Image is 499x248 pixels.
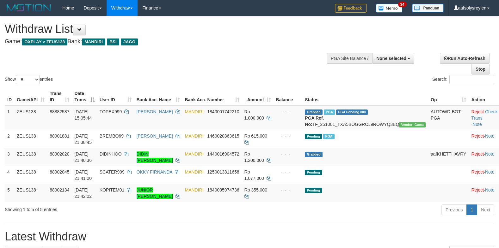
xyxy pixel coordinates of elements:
th: Trans ID: activate to sort column ascending [47,88,72,106]
span: 88901881 [50,133,69,139]
a: Reject [471,187,484,192]
a: [PERSON_NAME] [137,133,173,139]
th: ID [5,88,14,106]
span: MANDIRI [185,109,204,114]
a: Reject [471,109,484,114]
a: 1 [466,204,477,215]
span: Rp 1.077.000 [244,169,264,181]
td: ZEUS138 [14,106,47,130]
label: Show entries [5,75,53,84]
th: Balance [274,88,303,106]
td: aafKHETTHAVRY [428,148,469,166]
th: User ID: activate to sort column ascending [97,88,134,106]
td: TF_251001_TXA5BOGGROJ9ROWYQ3BQ [302,106,428,130]
h1: Latest Withdraw [5,230,494,243]
td: AUTOWD-BOT-PGA [428,106,469,130]
label: Search: [432,75,494,84]
span: Rp 615.000 [244,133,267,139]
span: [DATE] 15:05:44 [74,109,92,121]
a: Previous [441,204,467,215]
span: JAGO [121,38,138,45]
div: Showing 1 to 5 of 5 entries [5,204,203,213]
span: TOPEX999 [100,109,122,114]
span: Copy 1250013811658 to clipboard [207,169,239,174]
th: Game/API: activate to sort column ascending [14,88,47,106]
th: Amount: activate to sort column ascending [242,88,274,106]
span: Copy 1840005974736 to clipboard [207,187,239,192]
th: Status [302,88,428,106]
span: OXPLAY > ZEUS138 [22,38,67,45]
h1: Withdraw List [5,23,326,35]
th: Bank Acc. Name: activate to sort column ascending [134,88,182,106]
span: Marked by aafnoeunsreypich [324,109,335,115]
td: ZEUS138 [14,148,47,166]
select: Showentries [16,75,40,84]
h4: Game: Bank: [5,38,326,45]
span: [DATE] 21:42:02 [74,187,92,199]
span: MANDIRI [185,169,204,174]
img: MOTION_logo.png [5,3,53,13]
span: Pending [305,188,322,193]
span: PGA Pending [336,109,368,115]
td: 2 [5,130,14,148]
td: 5 [5,184,14,202]
span: Copy 1840001742210 to clipboard [207,109,239,114]
span: 88902134 [50,187,69,192]
span: Pending [305,170,322,175]
a: Note [485,169,495,174]
div: - - - [276,151,300,157]
a: Note [485,187,495,192]
span: MANDIRI [185,151,204,156]
a: Note [472,122,482,127]
span: Vendor URL: https://trx31.1velocity.biz [399,122,426,127]
span: Marked by aaftanly [323,134,334,139]
span: Rp 355.000 [244,187,267,192]
div: - - - [276,133,300,139]
img: Button%20Memo.svg [376,4,403,13]
span: [DATE] 21:41:00 [74,169,92,181]
td: 4 [5,166,14,184]
span: KOPITEM01 [100,187,125,192]
a: [PERSON_NAME] [137,109,173,114]
span: 88902020 [50,151,69,156]
div: PGA Site Balance / [327,53,372,64]
span: BREMBO69 [100,133,124,139]
div: - - - [276,169,300,175]
th: Bank Acc. Number: activate to sort column ascending [182,88,242,106]
span: Copy 1460020363615 to clipboard [207,133,239,139]
span: Grabbed [305,109,323,115]
span: Grabbed [305,152,323,157]
a: Run Auto-Refresh [440,53,490,64]
a: Reject [471,133,484,139]
span: None selected [376,56,406,61]
b: PGA Ref. No: [305,115,324,127]
span: MANDIRI [185,187,204,192]
div: - - - [276,187,300,193]
a: Check Trans [471,109,497,121]
td: 3 [5,148,14,166]
a: Reject [471,169,484,174]
span: [DATE] 21:40:36 [74,151,92,163]
span: [DATE] 21:38:45 [74,133,92,145]
span: MANDIRI [82,38,105,45]
a: JUNIOR [PERSON_NAME] [137,187,173,199]
span: BSI [107,38,119,45]
img: Feedback.jpg [335,4,367,13]
td: ZEUS138 [14,184,47,202]
a: Next [477,204,494,215]
span: Rp 1.200.000 [244,151,264,163]
span: MANDIRI [185,133,204,139]
td: 1 [5,106,14,130]
span: DIDINHOO [100,151,122,156]
img: panduan.png [412,4,444,12]
a: DIDIN [PERSON_NAME] [137,151,173,163]
span: 88882587 [50,109,69,114]
a: Reject [471,151,484,156]
span: Pending [305,134,322,139]
a: Stop [471,64,490,74]
td: ZEUS138 [14,166,47,184]
th: Op: activate to sort column ascending [428,88,469,106]
span: Rp 1.000.000 [244,109,264,121]
a: Note [485,133,495,139]
span: Copy 1440016904572 to clipboard [207,151,239,156]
